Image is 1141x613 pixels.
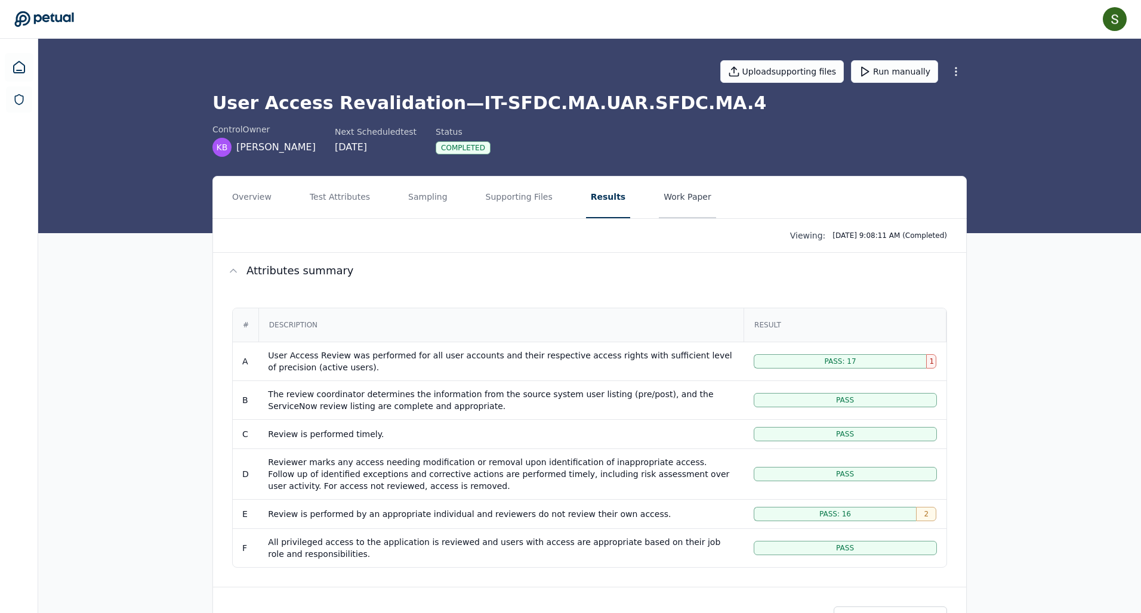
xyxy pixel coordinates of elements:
div: Status [436,126,491,138]
td: B [233,380,258,419]
td: A [233,342,258,380]
div: Result [745,309,945,341]
button: Supporting Files [481,177,557,218]
a: Dashboard [5,53,33,82]
button: Uploadsupporting files [720,60,844,83]
div: All privileged access to the application is reviewed and users with access are appropriate based ... [268,536,734,560]
span: Pass: 17 [825,357,856,366]
div: Description [260,309,743,341]
span: 2 [924,509,929,519]
button: Overview [227,177,276,218]
span: Pass [836,395,854,405]
div: Review is performed timely. [268,428,734,440]
button: Work Paper [659,177,716,218]
img: Samuel Tan [1103,7,1127,31]
div: control Owner [212,123,316,135]
span: 1 [929,357,933,366]
nav: Tabs [213,177,966,218]
button: Results [586,177,630,218]
h1: User Access Revalidation — IT-SFDC.MA.UAR.SFDC.MA.4 [212,92,967,114]
div: User Access Review was performed for all user accounts and their respective access rights with su... [268,349,734,373]
p: Viewing: [790,230,826,242]
div: Next Scheduled test [335,126,417,138]
span: KB [217,141,228,153]
button: Attributes summary [213,253,966,289]
button: Run manually [851,60,938,83]
span: Pass [836,429,854,439]
span: Pass [836,469,854,479]
div: [DATE] [335,140,417,154]
span: Attributes summary [246,262,354,279]
div: Review is performed by an appropriate individual and reviewers do not review their own access. [268,508,734,520]
button: Test Attributes [305,177,375,218]
button: [DATE] 9:08:11 AM (Completed) [828,228,952,243]
a: SOC 1 Reports [6,86,32,113]
button: Sampling [403,177,452,218]
div: Reviewer marks any access needing modification or removal upon identification of inappropriate ac... [268,456,734,492]
td: F [233,528,258,567]
div: Completed [436,141,491,154]
div: The review coordinator determines the information from the source system user listing (pre/post),... [268,388,734,412]
td: E [233,499,258,528]
span: Pass [836,543,854,553]
div: # [233,309,258,341]
button: More Options [945,61,967,82]
td: C [233,419,258,448]
span: [PERSON_NAME] [236,140,316,154]
span: Pass: 16 [819,509,851,519]
a: Go to Dashboard [14,11,74,27]
td: D [233,448,258,499]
